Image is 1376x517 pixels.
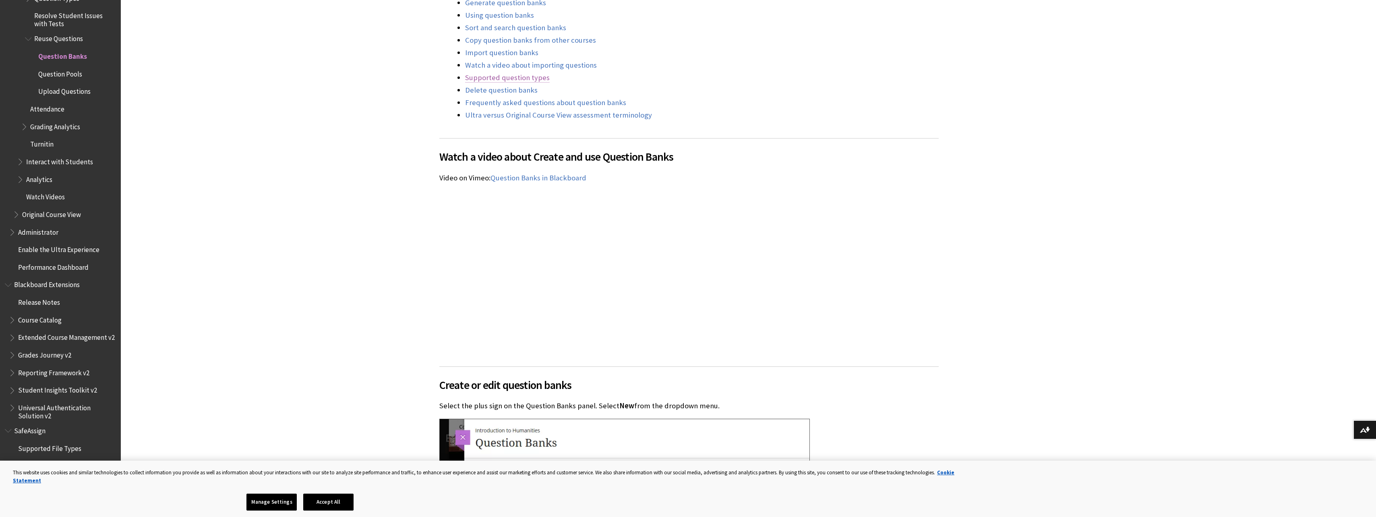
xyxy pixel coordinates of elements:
[465,48,538,58] a: Import question banks
[619,401,634,410] span: New
[14,278,80,289] span: Blackboard Extensions
[465,73,550,83] a: Supported question types
[30,102,64,113] span: Attendance
[465,23,566,33] a: Sort and search question banks
[14,424,46,435] span: SafeAssign
[22,208,81,219] span: Original Course View
[13,469,954,484] a: More information about your privacy, opens in a new tab
[38,67,82,78] span: Question Pools
[30,138,54,149] span: Turnitin
[490,173,586,182] span: Question Banks in Blackboard
[26,173,52,184] span: Analytics
[18,313,62,324] span: Course Catalog
[18,225,58,236] span: Administrator
[18,243,99,254] span: Enable the Ultra Experience
[38,50,87,60] span: Question Banks
[26,190,65,201] span: Watch Videos
[465,110,652,120] a: Ultra versus Original Course View assessment terminology
[439,148,939,165] span: Watch a video about Create and use Question Banks
[18,296,60,306] span: Release Notes
[18,384,97,395] span: Student Insights Toolkit v2
[465,60,597,70] a: Watch a video about importing questions
[465,10,534,20] a: Using question banks
[5,278,116,420] nav: Book outline for Blackboard Extensions
[490,173,586,183] a: Question Banks in Blackboard
[34,32,83,43] span: Reuse Questions
[18,366,89,377] span: Reporting Framework v2
[5,424,116,508] nav: Book outline for Blackboard SafeAssign
[26,155,93,166] span: Interact with Students
[465,85,538,95] a: Delete question banks
[38,85,91,96] span: Upload Questions
[465,98,626,108] a: Frequently asked questions about question banks
[18,331,115,342] span: Extended Course Management v2
[13,469,963,484] div: This website uses cookies and similar technologies to collect information you provide as well as ...
[465,35,596,45] a: Copy question banks from other courses
[246,494,297,511] button: Manage Settings
[34,9,115,28] span: Resolve Student Issues with Tests
[30,120,80,131] span: Grading Analytics
[18,442,81,453] span: Supported File Types
[18,459,43,470] span: Student
[439,401,939,411] p: Select the plus sign on the Question Banks panel. Select from the dropdown menu.
[18,261,89,271] span: Performance Dashboard
[439,173,490,182] span: Video on Vimeo:
[18,401,115,420] span: Universal Authentication Solution v2
[439,376,939,393] span: Create or edit question banks
[303,494,354,511] button: Accept All
[18,348,71,359] span: Grades Journey v2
